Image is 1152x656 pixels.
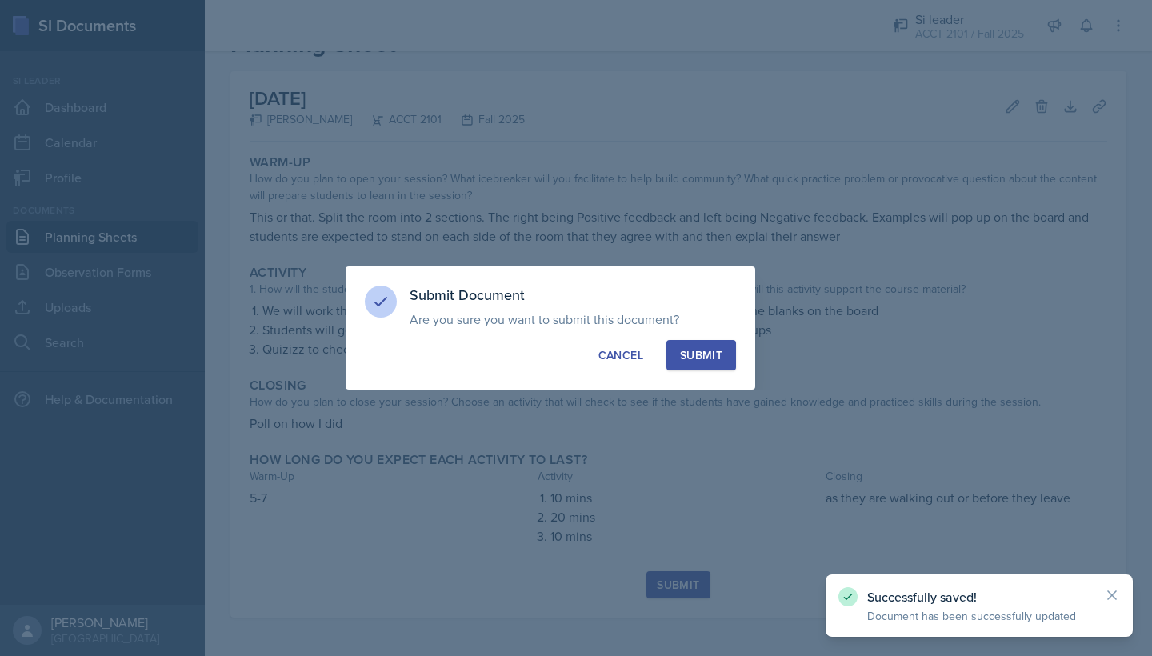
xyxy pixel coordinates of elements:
[410,286,736,305] h3: Submit Document
[410,311,736,327] p: Are you sure you want to submit this document?
[867,589,1091,605] p: Successfully saved!
[680,347,722,363] div: Submit
[666,340,736,370] button: Submit
[585,340,657,370] button: Cancel
[867,608,1091,624] p: Document has been successfully updated
[598,347,643,363] div: Cancel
